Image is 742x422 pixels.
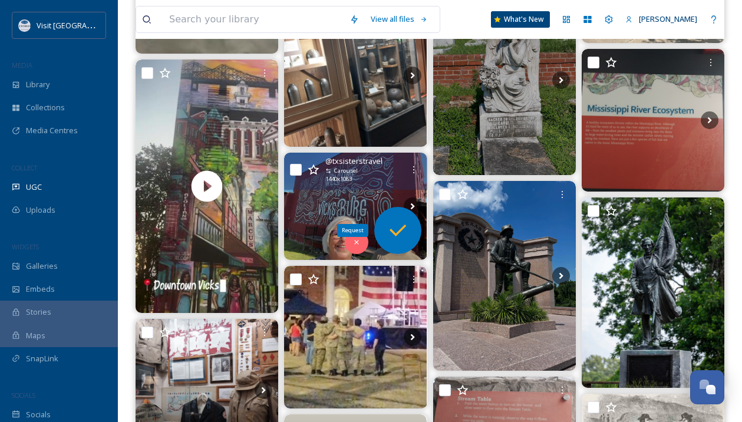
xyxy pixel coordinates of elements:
[12,391,35,400] span: SOCIALS
[136,60,278,313] img: thumbnail
[37,19,128,31] span: Visit [GEOGRAPHIC_DATA]
[26,125,78,136] span: Media Centres
[582,197,724,388] img: Confederate States President Jefferson Davis monument at Vicksburg. If one wants to know why the ...
[26,182,42,193] span: UGC
[284,266,427,408] img: My 4th of July was filled with good country music by Vicksburg native William Michael Morgan and ...
[325,156,382,167] span: @ txsisterstravel
[12,242,39,251] span: WIDGETS
[337,224,368,237] div: Request
[284,153,427,260] img: It was an amazing day in Vicksburg. Spent most of it at the National Park. ✅ to another stamp in ...
[26,306,51,318] span: Stories
[582,49,724,192] img: This section on the Mississippi River Ecosystem was well laid out and very detailed. My driver an...
[26,283,55,295] span: Embeds
[26,205,55,216] span: Uploads
[491,11,550,28] a: What's New
[284,4,427,147] img: One room filled with civil war memorabilia and placed in other rooms throughout the museum. It is...
[365,8,434,31] a: View all files
[26,79,50,90] span: Library
[19,19,31,31] img: logo.png
[619,8,703,31] a: [PERSON_NAME]
[26,261,58,272] span: Galleries
[334,167,358,175] span: Carousel
[433,181,576,371] img: So many amazing monuments in the National Park in Vicksburg. It was an amazing day of history! #n...
[690,370,724,404] button: Open Chat
[325,175,352,183] span: 1440 x 1083
[26,353,58,364] span: SnapLink
[26,409,51,420] span: Socials
[26,102,65,113] span: Collections
[12,163,37,172] span: COLLECT
[12,61,32,70] span: MEDIA
[639,14,697,24] span: [PERSON_NAME]
[136,60,278,313] video: A scroll Downtown Vicksburg❤️ #vicksburg #vicksburgmississippi #mississipppi #hometown #downtown
[26,330,45,341] span: Maps
[163,6,344,32] input: Search your library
